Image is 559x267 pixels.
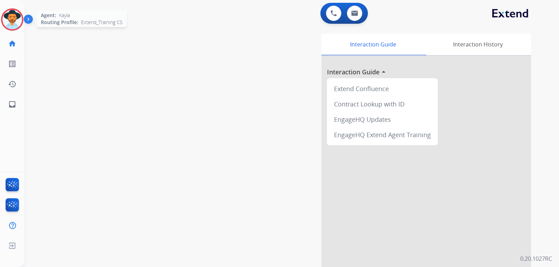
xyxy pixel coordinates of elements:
mat-icon: inbox [8,100,16,109]
div: Contract Lookup with ID [330,96,435,112]
span: Extend_Training CS [81,19,123,26]
span: Kayla [59,12,70,19]
mat-icon: history [8,80,16,88]
mat-icon: list_alt [8,60,16,68]
span: Routing Profile: [41,19,78,26]
p: 0.20.1027RC [520,254,552,263]
div: Interaction History [424,34,531,55]
div: Interaction Guide [321,34,424,55]
span: Agent: [41,12,56,19]
div: Extend Confluence [330,81,435,96]
mat-icon: home [8,39,16,48]
div: EngageHQ Updates [330,112,435,127]
div: EngageHQ Extend Agent Training [330,127,435,142]
img: avatar [2,10,22,29]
